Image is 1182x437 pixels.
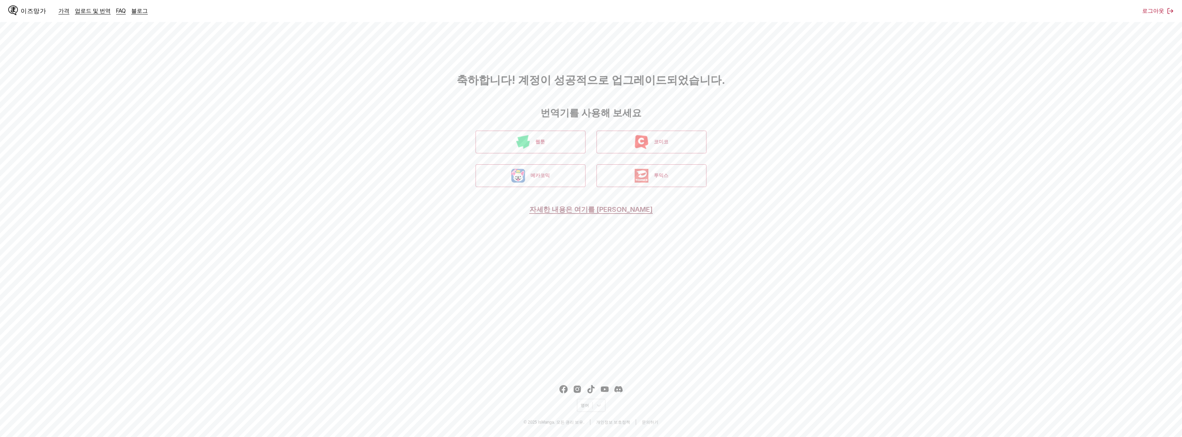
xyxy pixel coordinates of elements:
[529,205,653,214] a: 자세한 내용은 여기를 [PERSON_NAME]
[540,107,642,119] font: 번역기를 사용해 보세요
[587,385,595,393] a: 틱톡
[596,131,706,153] button: 코미코
[614,385,623,393] a: 불화
[58,7,69,14] a: 가격
[635,135,648,149] img: 코미코
[596,164,706,187] button: 투믹스
[535,139,545,144] font: 웹툰
[635,169,648,183] img: 투믹스
[587,385,595,393] img: IsManga TikTok
[642,419,658,425] a: 문의하기
[524,420,584,425] font: © 2025 IsManga. 모든 권리 보유.
[1167,8,1174,14] img: 로그아웃
[8,6,18,15] img: IsManga 로고
[581,403,582,408] input: 언어 선택
[531,173,550,178] font: 메카코믹
[596,419,630,425] a: 개인정보 보호정책
[559,385,568,393] img: IsManga 페이스북
[642,420,658,425] font: 문의하기
[476,164,586,187] button: 메카코믹
[131,7,148,14] a: 블로그
[596,420,630,425] font: 개인정보 보호정책
[8,6,58,17] a: IsManga 로고이즈망가
[654,139,668,144] font: 코미코
[559,385,568,393] a: 페이스북
[511,169,525,183] img: 메카코믹
[654,173,668,178] font: 투믹스
[573,385,581,393] img: IsManga 인스타그램
[1142,7,1164,14] font: 로그아웃
[1142,7,1174,15] button: 로그아웃
[476,131,586,153] button: 웹툰
[21,8,46,14] font: 이즈망가
[601,385,609,393] img: IsManga 유튜브
[75,7,111,14] a: 업로드 및 번역
[614,385,623,393] img: IsManga 디스코드
[601,385,609,393] a: 유튜브
[573,385,581,393] a: 인스타그램
[116,7,126,14] a: FAQ
[457,73,725,87] font: 축하합니다! 계정이 성공적으로 업그레이드되었습니다.
[516,135,530,149] img: 웹툰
